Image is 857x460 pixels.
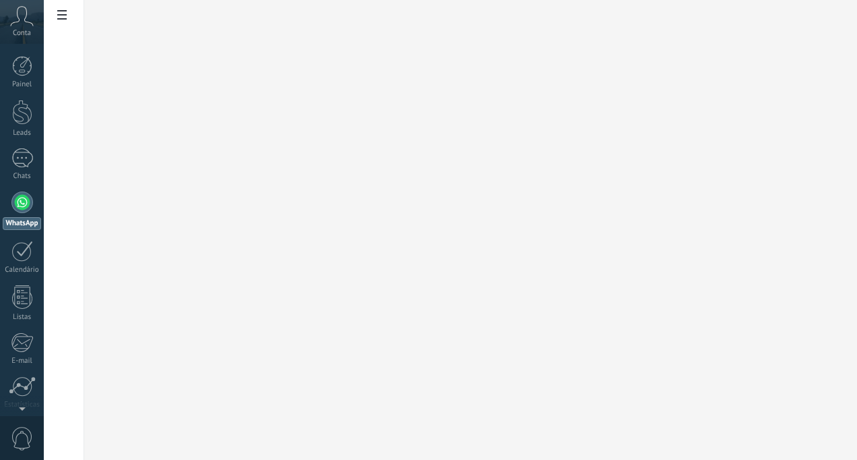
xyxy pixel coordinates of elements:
div: Painel [3,80,42,89]
div: Chats [3,172,42,181]
div: WhatsApp [3,217,41,230]
div: Calendário [3,266,42,275]
div: E-mail [3,357,42,366]
div: Leads [3,129,42,138]
div: Listas [3,313,42,322]
span: Conta [13,29,31,38]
